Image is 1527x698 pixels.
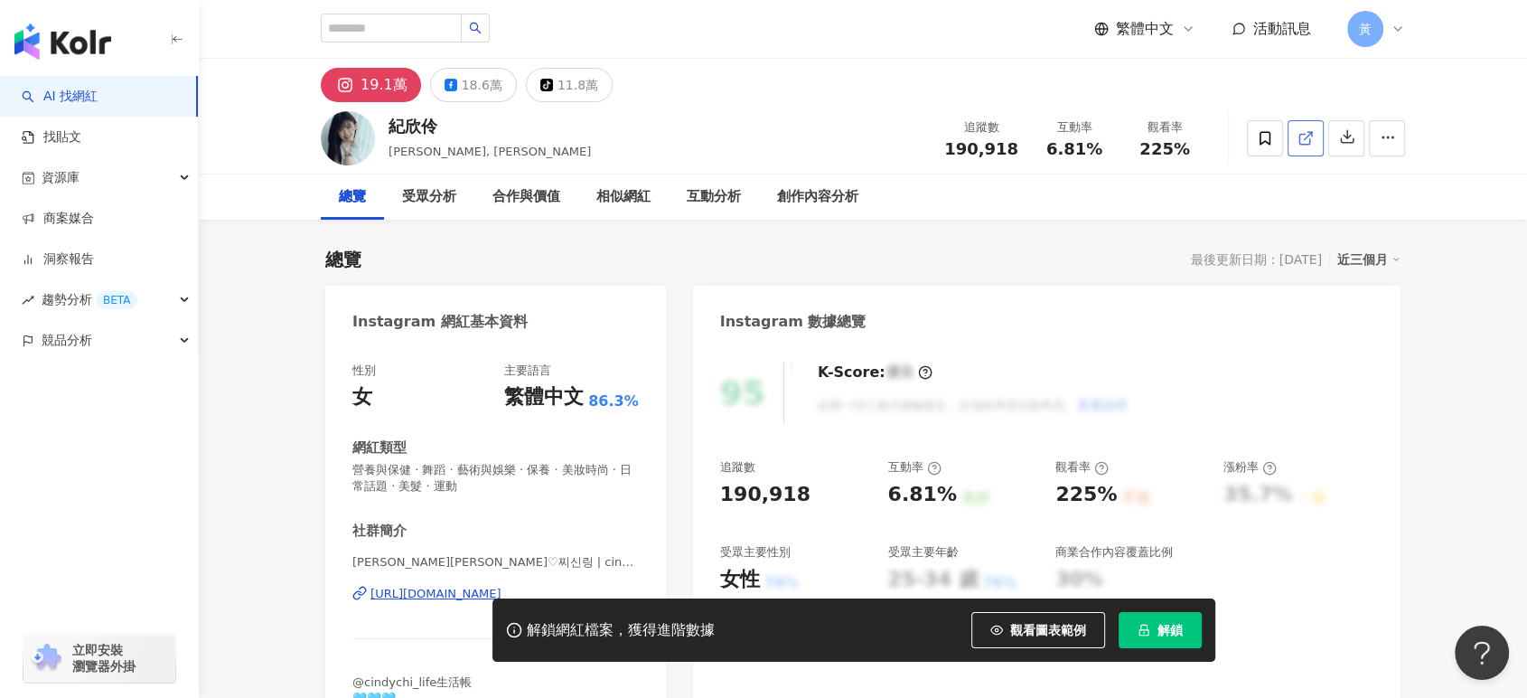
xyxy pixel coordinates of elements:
div: 網紅類型 [352,439,407,457]
span: 趨勢分析 [42,279,137,320]
a: searchAI 找網紅 [22,88,98,106]
div: 190,918 [720,481,810,509]
a: 商案媒合 [22,210,94,228]
div: 創作內容分析 [777,186,858,208]
span: [PERSON_NAME][PERSON_NAME]♡찌신링 | cindychi106 [352,554,639,571]
div: 11.8萬 [557,72,598,98]
a: [URL][DOMAIN_NAME] [352,586,639,602]
div: 商業合作內容覆蓋比例 [1055,544,1173,561]
span: search [469,22,482,34]
div: 近三個月 [1337,248,1401,271]
div: 女性 [720,566,760,594]
div: 紀欣伶 [389,115,591,137]
div: 互動率 [1040,118,1109,137]
div: [URL][DOMAIN_NAME] [370,586,501,602]
div: 互動分析 [687,186,741,208]
a: chrome extension立即安裝 瀏覽器外掛 [23,634,175,683]
span: 黃 [1359,19,1372,39]
div: 最後更新日期：[DATE] [1191,252,1322,267]
div: 漲粉率 [1223,459,1277,476]
img: chrome extension [29,644,64,673]
img: KOL Avatar [321,111,375,165]
div: 受眾主要年齡 [887,544,958,561]
span: rise [22,294,34,307]
div: 女 [352,383,372,411]
div: 追蹤數 [720,459,755,476]
div: 受眾主要性別 [720,544,791,561]
div: 6.81% [887,481,956,509]
div: 社群簡介 [352,522,407,541]
div: 追蹤數 [944,118,1018,137]
div: 主要語言 [504,363,551,379]
img: logo [14,24,111,60]
div: Instagram 數據總覽 [720,312,867,332]
div: 225% [1055,481,1117,509]
div: 總覽 [325,247,361,272]
div: 觀看率 [1130,118,1199,137]
span: 立即安裝 瀏覽器外掛 [72,642,136,674]
div: 總覽 [339,186,366,208]
span: 86.3% [588,391,639,411]
a: 找貼文 [22,128,81,146]
span: 資源庫 [42,157,80,198]
span: lock [1138,624,1150,637]
button: 觀看圖表範例 [971,612,1105,648]
div: Instagram 網紅基本資料 [352,312,528,332]
span: 6.81% [1046,140,1102,158]
span: 活動訊息 [1253,20,1311,37]
button: 解鎖 [1119,612,1202,648]
span: 解鎖 [1157,623,1183,637]
span: [PERSON_NAME], [PERSON_NAME] [389,145,591,158]
div: 觀看率 [1055,459,1109,476]
div: 18.6萬 [462,72,502,98]
span: 繁體中文 [1116,19,1174,39]
div: BETA [96,291,137,309]
div: K-Score : [818,363,932,382]
span: 225% [1139,140,1190,158]
span: 觀看圖表範例 [1010,623,1086,637]
div: 性別 [352,363,376,379]
button: 18.6萬 [430,68,517,102]
div: 合作與價值 [492,186,560,208]
button: 19.1萬 [321,68,421,102]
span: 190,918 [944,139,1018,158]
button: 11.8萬 [526,68,613,102]
div: 19.1萬 [361,72,408,98]
div: 相似網紅 [596,186,651,208]
div: 受眾分析 [402,186,456,208]
div: 互動率 [887,459,941,476]
span: 營養與保健 · 舞蹈 · 藝術與娛樂 · 保養 · 美妝時尚 · 日常話題 · 美髮 · 運動 [352,462,639,495]
div: 繁體中文 [504,383,584,411]
div: 解鎖網紅檔案，獲得進階數據 [527,621,715,640]
span: 競品分析 [42,320,92,361]
a: 洞察報告 [22,250,94,269]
